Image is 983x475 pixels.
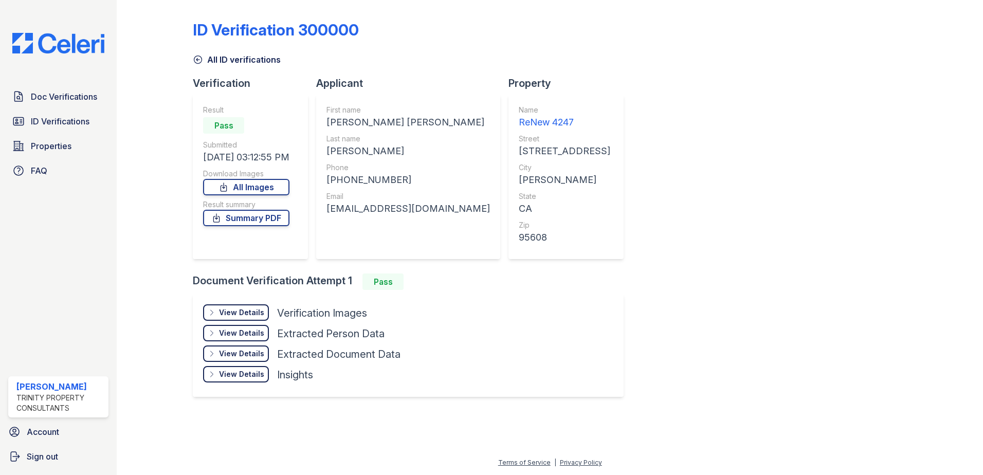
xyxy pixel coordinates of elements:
[519,202,610,216] div: CA
[193,21,359,39] div: ID Verification 300000
[498,459,551,466] a: Terms of Service
[16,393,104,413] div: Trinity Property Consultants
[16,380,104,393] div: [PERSON_NAME]
[362,273,404,290] div: Pass
[31,140,71,152] span: Properties
[31,115,89,127] span: ID Verifications
[219,307,264,318] div: View Details
[316,76,508,90] div: Applicant
[560,459,602,466] a: Privacy Policy
[277,347,401,361] div: Extracted Document Data
[277,326,385,341] div: Extracted Person Data
[203,117,244,134] div: Pass
[4,33,113,53] img: CE_Logo_Blue-a8612792a0a2168367f1c8372b55b34899dd931a85d93a1a3d3e32e68fde9ad4.png
[519,105,610,130] a: Name ReNew 4247
[203,179,289,195] a: All Images
[519,115,610,130] div: ReNew 4247
[27,450,58,463] span: Sign out
[519,105,610,115] div: Name
[277,368,313,382] div: Insights
[31,90,97,103] span: Doc Verifications
[519,162,610,173] div: City
[31,165,47,177] span: FAQ
[4,422,113,442] a: Account
[219,349,264,359] div: View Details
[519,134,610,144] div: Street
[519,230,610,245] div: 95608
[326,173,490,187] div: [PHONE_NUMBER]
[193,53,281,66] a: All ID verifications
[203,169,289,179] div: Download Images
[8,86,108,107] a: Doc Verifications
[27,426,59,438] span: Account
[326,191,490,202] div: Email
[326,134,490,144] div: Last name
[4,446,113,467] a: Sign out
[519,220,610,230] div: Zip
[326,144,490,158] div: [PERSON_NAME]
[519,173,610,187] div: [PERSON_NAME]
[508,76,632,90] div: Property
[203,199,289,210] div: Result summary
[203,150,289,165] div: [DATE] 03:12:55 PM
[193,273,632,290] div: Document Verification Attempt 1
[326,115,490,130] div: [PERSON_NAME] [PERSON_NAME]
[554,459,556,466] div: |
[326,202,490,216] div: [EMAIL_ADDRESS][DOMAIN_NAME]
[8,160,108,181] a: FAQ
[203,105,289,115] div: Result
[326,162,490,173] div: Phone
[326,105,490,115] div: First name
[219,369,264,379] div: View Details
[519,144,610,158] div: [STREET_ADDRESS]
[277,306,367,320] div: Verification Images
[219,328,264,338] div: View Details
[519,191,610,202] div: State
[203,210,289,226] a: Summary PDF
[8,111,108,132] a: ID Verifications
[8,136,108,156] a: Properties
[203,140,289,150] div: Submitted
[193,76,316,90] div: Verification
